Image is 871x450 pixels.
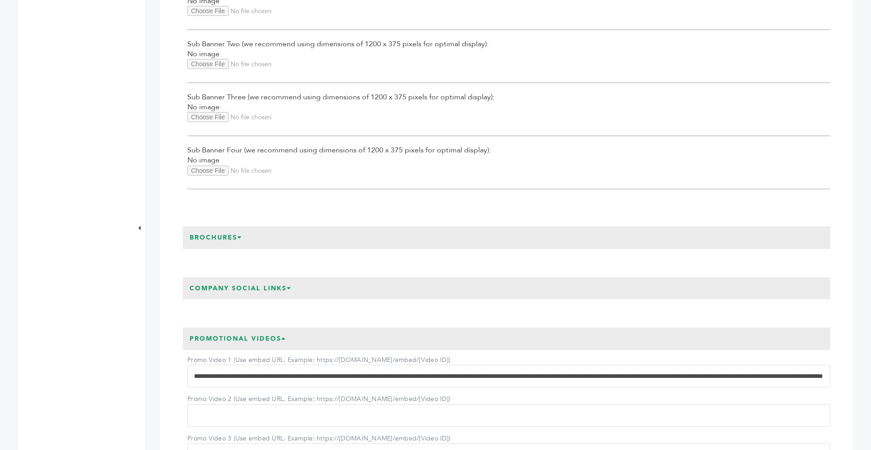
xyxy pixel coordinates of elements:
h3: Company Social Links [183,277,298,300]
span: Sub Banner Four (we recommend using dimensions of 1200 x 375 pixels for optimal display): [187,145,830,155]
h3: Promotional Videos [183,328,293,350]
div: No image [187,39,830,83]
label: Promo Video 1 (Use embed URL. Example: https://[DOMAIN_NAME]/embed/[Video ID]) [187,356,450,365]
span: Sub Banner Two (we recommend using dimensions of 1200 x 375 pixels for optimal display): [187,39,830,49]
div: No image [187,145,830,189]
h3: Brochures [183,226,249,249]
label: Promo Video 2 (Use embed URL. Example: https://[DOMAIN_NAME]/embed/[Video ID]) [187,395,450,404]
label: Promo Video 3 (Use embed URL. Example: https://[DOMAIN_NAME]/embed/[Video ID]) [187,434,450,443]
div: No image [187,92,830,136]
span: Sub Banner Three (we recommend using dimensions of 1200 x 375 pixels for optimal display): [187,92,830,102]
